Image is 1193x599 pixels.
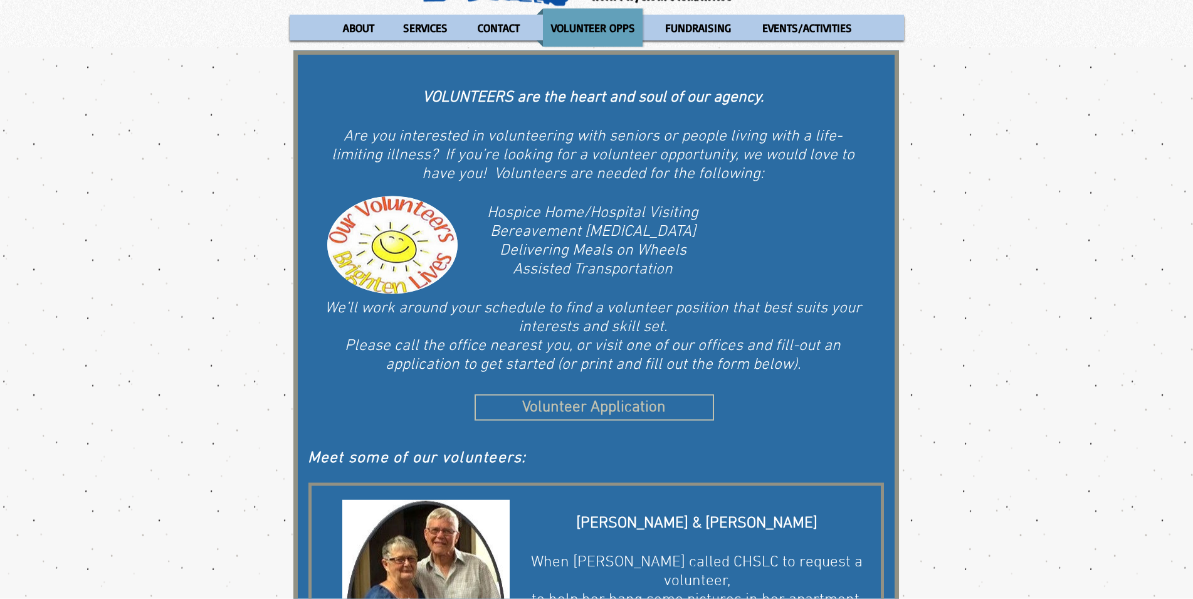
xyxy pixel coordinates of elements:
[397,9,453,47] p: SERVICES
[522,397,666,419] span: Volunteer Application
[757,9,858,47] p: EVENTS/ACTIVITIES
[464,9,533,47] a: CONTACT
[290,9,904,47] nav: Site
[472,9,525,47] p: CONTACT
[500,241,686,260] span: Delivering Meals on Wheels
[487,204,698,223] span: Hospice Home/Hospital Visiting
[325,299,861,337] span: We'll work around your schedule to find a volunteer position that best suits your interests and s...
[747,9,866,47] a: EVENTS/ACTIVITIES
[531,553,863,591] span: When [PERSON_NAME] called CHSLC to request a volunteer,
[660,9,737,47] p: FUNDRAISING
[308,449,527,468] span: Meet some of our volunteers:
[337,9,380,47] p: ABOUT
[330,9,387,47] a: ABOUT
[423,88,764,107] span: VOLUNTEERS are the heart and soul of our agency.
[576,514,817,533] span: [PERSON_NAME] & [PERSON_NAME]
[490,223,696,241] span: Bereavement [MEDICAL_DATA]
[327,196,458,294] img: Our Volunteers Brighten Lives.png
[545,9,641,47] p: VOLUNTEER OPPS
[345,337,841,374] span: Please call the office nearest you, or visit one of our offices and fill-out an application to ge...
[332,127,854,184] span: Are you interested in volunteering with seniors or people living with a life-limiting illness? If...
[475,395,714,421] a: Volunteer Application
[652,9,744,47] a: FUNDRAISING
[513,260,673,279] span: Assisted Transportation
[537,9,649,47] a: VOLUNTEER OPPS
[390,9,461,47] a: SERVICES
